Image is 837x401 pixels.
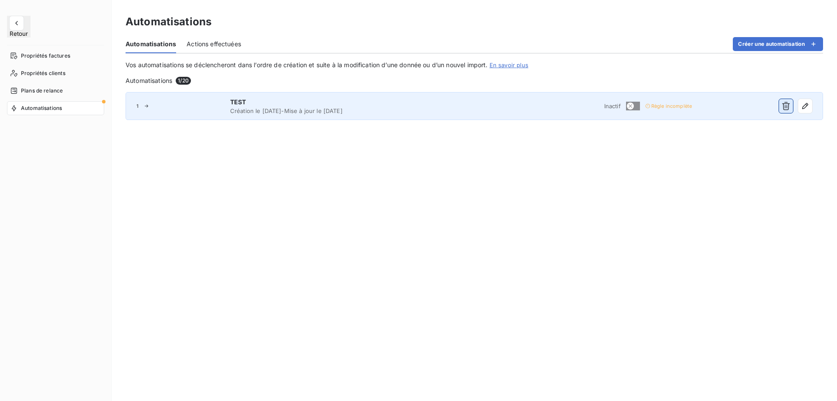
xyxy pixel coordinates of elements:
span: Vos automatisations se déclencheront dans l’ordre de création et suite à la modification d’une do... [126,61,488,69]
span: Actions effectuées [187,40,241,48]
span: Inactif [604,103,621,110]
span: Règle incomplète [651,103,692,109]
span: Automatisations [126,40,176,48]
span: Plans de relance [21,87,63,95]
span: Retour [10,30,28,37]
span: Automatisations [21,104,62,112]
a: Propriétés factures [7,49,104,63]
button: Retour [7,16,31,38]
span: 1 [136,103,139,109]
a: Plans de relance [7,84,104,98]
span: TEST [230,98,473,106]
span: Propriétés clients [21,69,65,77]
span: Automatisations [126,76,172,85]
button: Créer une automatisation [733,37,823,51]
span: Propriétés factures [21,52,70,60]
h3: Automatisations [126,14,211,30]
span: 1 / 20 [176,77,191,85]
a: En savoir plus [490,62,528,69]
span: Création le [DATE] - Mise à jour le [DATE] [230,107,473,114]
a: Propriétés clients [7,66,104,80]
iframe: Intercom live chat [807,371,828,392]
a: Automatisations [7,101,104,115]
